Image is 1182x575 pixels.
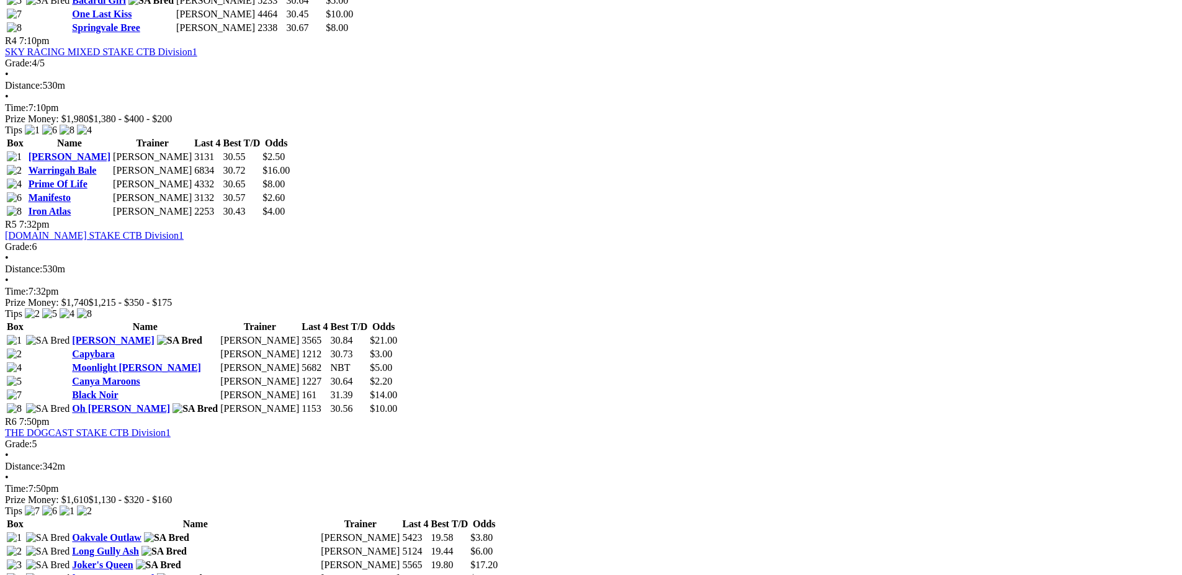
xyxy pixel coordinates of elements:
td: [PERSON_NAME] [220,403,300,415]
td: 30.73 [330,348,369,360]
td: [PERSON_NAME] [112,164,192,177]
img: 2 [7,546,22,557]
div: 530m [5,80,1177,91]
td: 19.58 [431,532,469,544]
a: Long Gully Ash [72,546,139,556]
img: 1 [7,151,22,163]
td: 31.39 [330,389,369,401]
img: SA Bred [26,532,70,543]
td: [PERSON_NAME] [112,178,192,190]
span: Box [7,519,24,529]
td: NBT [330,362,369,374]
span: Distance: [5,264,42,274]
th: Last 4 [194,137,221,149]
span: $3.80 [470,532,493,543]
img: SA Bred [144,532,189,543]
span: $6.00 [470,546,493,556]
div: 7:10pm [5,102,1177,114]
span: $1,130 - $320 - $160 [89,494,172,505]
a: [PERSON_NAME] [72,335,154,345]
span: Time: [5,102,29,113]
td: 6834 [194,164,221,177]
a: Oakvale Outlaw [72,532,141,543]
td: 30.72 [222,164,261,177]
th: Trainer [220,321,300,333]
a: Springvale Bree [72,22,140,33]
td: 5682 [301,362,328,374]
img: SA Bred [172,403,218,414]
th: Best T/D [431,518,469,530]
td: [PERSON_NAME] [112,151,192,163]
img: 1 [7,335,22,346]
td: 30.45 [285,8,324,20]
img: 3 [7,559,22,571]
th: Odds [262,137,290,149]
span: $3.00 [370,349,392,359]
span: Box [7,321,24,332]
img: 4 [7,179,22,190]
span: 7:10pm [19,35,50,46]
span: R5 [5,219,17,230]
div: Prize Money: $1,740 [5,297,1177,308]
td: [PERSON_NAME] [176,8,256,20]
a: Capybara [72,349,114,359]
img: 8 [7,206,22,217]
img: SA Bred [26,403,70,414]
td: 3132 [194,192,221,204]
td: 1227 [301,375,328,388]
td: 3565 [301,334,328,347]
td: 2338 [257,22,284,34]
td: 4332 [194,178,221,190]
a: Oh [PERSON_NAME] [72,403,170,414]
td: 2253 [194,205,221,218]
span: Box [7,138,24,148]
th: Trainer [112,137,192,149]
img: 2 [7,165,22,176]
a: SKY RACING MIXED STAKE CTB Division1 [5,47,197,57]
a: One Last Kiss [72,9,132,19]
a: Joker's Queen [72,559,133,570]
span: $2.60 [262,192,285,203]
span: R4 [5,35,17,46]
a: Warringah Bale [29,165,97,176]
th: Trainer [320,518,400,530]
td: [PERSON_NAME] [176,22,256,34]
th: Best T/D [222,137,261,149]
td: [PERSON_NAME] [112,205,192,218]
td: [PERSON_NAME] [320,559,400,571]
span: $5.00 [370,362,392,373]
div: 4/5 [5,58,1177,69]
a: Canya Maroons [72,376,140,386]
div: Prize Money: $1,980 [5,114,1177,125]
img: 6 [42,125,57,136]
td: [PERSON_NAME] [320,545,400,558]
th: Name [28,137,111,149]
span: 7:32pm [19,219,50,230]
span: $2.50 [262,151,285,162]
img: 8 [77,308,92,319]
td: 19.80 [431,559,469,571]
img: 7 [7,390,22,401]
img: SA Bred [157,335,202,346]
span: $1,380 - $400 - $200 [89,114,172,124]
a: Manifesto [29,192,71,203]
span: $4.00 [262,206,285,216]
img: 2 [77,506,92,517]
td: [PERSON_NAME] [220,389,300,401]
span: $17.20 [470,559,498,570]
img: 5 [42,308,57,319]
img: SA Bred [141,546,187,557]
td: 5423 [401,532,429,544]
td: [PERSON_NAME] [320,532,400,544]
img: SA Bred [26,546,70,557]
td: 30.43 [222,205,261,218]
span: R6 [5,416,17,427]
img: 2 [7,349,22,360]
span: $2.20 [370,376,392,386]
img: 1 [25,125,40,136]
a: Iron Atlas [29,206,71,216]
img: 1 [60,506,74,517]
span: $21.00 [370,335,397,345]
span: Time: [5,483,29,494]
td: [PERSON_NAME] [220,362,300,374]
